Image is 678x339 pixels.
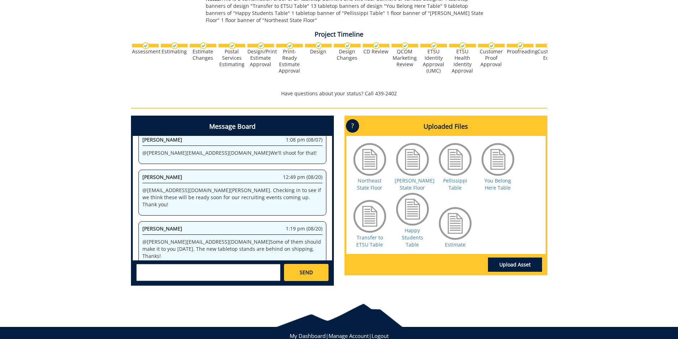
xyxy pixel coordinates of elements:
[287,42,293,49] img: checkmark
[315,42,322,49] img: checkmark
[546,42,553,49] img: checkmark
[142,225,182,232] span: [PERSON_NAME]
[247,48,274,68] div: Design/Print Estimate Approval
[190,48,216,61] div: Estimate Changes
[132,48,159,55] div: Assessment
[449,48,476,74] div: ETSU Health Identity Approval
[286,136,322,143] span: 1:08 pm (08/07)
[142,149,322,157] p: @ [PERSON_NAME][EMAIL_ADDRESS][DOMAIN_NAME] We'll shoot for that!
[131,90,547,97] p: Have questions about your status? Call 439-2402
[258,42,264,49] img: checkmark
[229,42,236,49] img: checkmark
[305,48,332,55] div: Design
[286,225,322,232] span: 1:19 pm (08/20)
[346,117,546,136] h4: Uploaded Files
[420,48,447,74] div: ETSU Identity Approval (UMC)
[334,48,361,61] div: Design Changes
[391,48,418,68] div: QCOM Marketing Review
[488,42,495,49] img: checkmark
[478,48,505,68] div: Customer Proof Approval
[445,241,466,248] a: Estimate
[171,42,178,49] img: checkmark
[142,238,322,260] p: @ [PERSON_NAME][EMAIL_ADDRESS][DOMAIN_NAME] Some of them should make it to you [DATE]. The new ta...
[443,177,467,191] a: Pellissippi Table
[200,42,207,49] img: checkmark
[484,177,511,191] a: You Belong Here Table
[142,174,182,180] span: [PERSON_NAME]
[488,258,542,272] a: Upload Asset
[363,48,389,55] div: CD Review
[142,187,322,208] p: @ [EMAIL_ADDRESS][DOMAIN_NAME] [PERSON_NAME]. Checking in to see if we think these will be ready ...
[459,42,466,49] img: checkmark
[517,42,524,49] img: checkmark
[219,48,245,68] div: Postal Services Estimating
[357,177,382,191] a: Northeast State Floor
[136,264,280,281] textarea: messageToSend
[283,174,322,181] span: 12:49 pm (08/20)
[507,48,534,55] div: Proofreading
[373,42,380,49] img: checkmark
[133,117,332,136] h4: Message Board
[131,31,547,38] h4: Project Timeline
[346,119,359,133] p: ?
[300,269,313,276] span: SEND
[536,48,562,61] div: Customer Edits
[402,227,423,248] a: Happy Students Table
[395,177,435,191] a: [PERSON_NAME] State Floor
[402,42,409,49] img: checkmark
[431,42,437,49] img: checkmark
[344,42,351,49] img: checkmark
[142,42,149,49] img: checkmark
[276,48,303,74] div: Print-Ready Estimate Approval
[142,136,182,143] span: [PERSON_NAME]
[356,234,383,248] a: Transfer to ETSU Table
[161,48,188,55] div: Estimating
[284,264,328,281] a: SEND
